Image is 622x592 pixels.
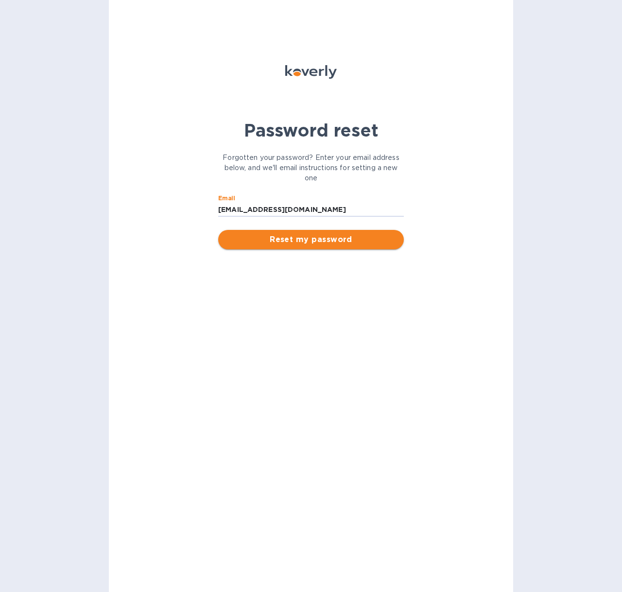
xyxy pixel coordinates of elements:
[218,203,404,217] input: Email
[244,120,379,141] b: Password reset
[218,230,404,249] button: Reset my password
[218,195,235,201] label: Email
[226,234,396,245] span: Reset my password
[218,153,404,183] p: Forgotten your password? Enter your email address below, and we'll email instructions for setting...
[285,65,337,79] img: Koverly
